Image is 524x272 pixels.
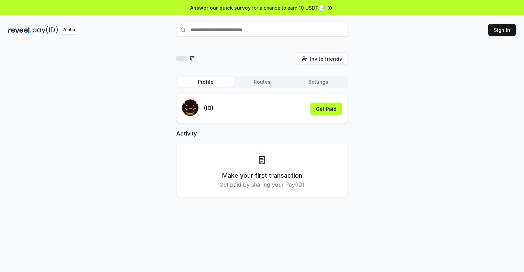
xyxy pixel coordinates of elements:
button: Routes [234,77,290,87]
p: (ID) [204,104,214,112]
span: for a chance to earn 10 USDT 📝 [252,4,326,11]
button: Settings [290,77,346,87]
h2: Activity [176,129,348,138]
div: Alpha [59,26,79,34]
button: Profile [178,77,234,87]
span: Invite friends [310,55,342,62]
button: Sign In [488,24,516,36]
img: pay_id [33,26,58,34]
button: Invite friends [296,52,348,65]
button: Get Paid [310,103,342,115]
span: Answer our quick survey [190,4,251,11]
img: reveel_dark [8,26,31,34]
p: Get paid by sharing your Pay(ID) [219,180,305,189]
h3: Make your first transaction [222,171,302,180]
